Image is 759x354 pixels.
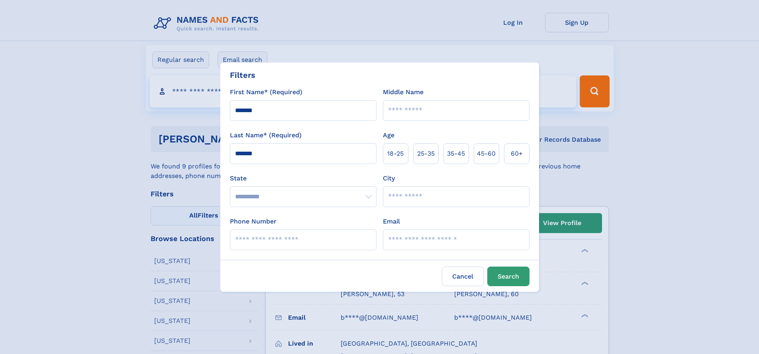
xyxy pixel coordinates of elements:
[230,69,255,81] div: Filters
[383,174,395,183] label: City
[383,87,424,97] label: Middle Name
[230,217,277,226] label: Phone Number
[230,174,377,183] label: State
[417,149,435,158] span: 25‑35
[447,149,465,158] span: 35‑45
[511,149,523,158] span: 60+
[477,149,496,158] span: 45‑60
[230,131,302,140] label: Last Name* (Required)
[383,131,394,140] label: Age
[230,87,302,97] label: First Name* (Required)
[387,149,404,158] span: 18‑25
[383,217,400,226] label: Email
[442,267,484,286] label: Cancel
[487,267,530,286] button: Search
